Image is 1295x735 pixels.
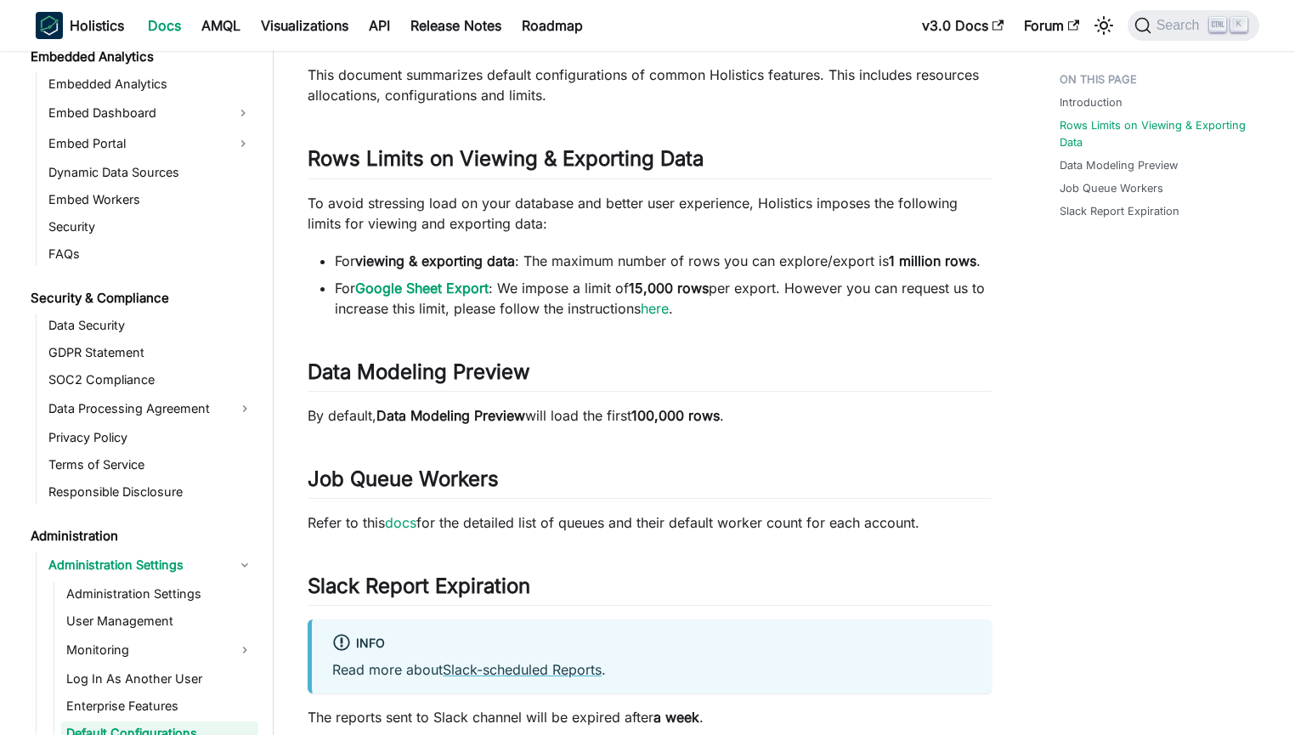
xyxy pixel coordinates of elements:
a: Embedded Analytics [43,72,258,96]
a: Google Sheet Export [355,280,489,297]
p: Read more about . [332,659,971,680]
a: User Management [61,609,258,633]
a: Data Security [43,314,258,337]
a: Rows Limits on Viewing & Exporting Data [1060,117,1249,150]
b: Holistics [70,15,124,36]
p: The reports sent to Slack channel will be expired after . [308,707,992,727]
a: Data Processing Agreement [43,395,258,422]
a: Security [43,215,258,239]
a: Terms of Service [43,453,258,477]
button: Search (Ctrl+K) [1128,10,1259,41]
a: Embed Dashboard [43,99,228,127]
a: Release Notes [400,12,512,39]
strong: 100,000 rows [631,407,720,424]
p: Refer to this for the detailed list of queues and their default worker count for each account. [308,512,992,533]
a: v3.0 Docs [912,12,1014,39]
li: For : The maximum number of rows you can explore/export is . [335,251,992,271]
a: Visualizations [251,12,359,39]
p: By default, will load the first . [308,405,992,426]
p: This document summarizes default configurations of common Holistics features. This includes resou... [308,65,992,105]
a: Administration Settings [61,582,258,606]
a: Administration [25,524,258,548]
button: Expand sidebar category 'Embed Portal' [228,130,258,157]
a: Dynamic Data Sources [43,161,258,184]
a: Slack-scheduled Reports [443,661,602,678]
a: Monitoring [61,636,258,664]
h2: Data Modeling Preview [308,359,992,392]
strong: viewing & exporting data [355,252,515,269]
p: To avoid stressing load on your database and better user experience, Holistics imposes the follow... [308,193,992,234]
kbd: K [1230,17,1247,32]
a: FAQs [43,242,258,266]
a: Security & Compliance [25,286,258,310]
img: Holistics [36,12,63,39]
nav: Docs sidebar [19,51,274,735]
h2: Slack Report Expiration [308,574,992,606]
a: Embedded Analytics [25,45,258,69]
strong: 15,000 rows [629,280,709,297]
a: Responsible Disclosure [43,480,258,504]
a: Roadmap [512,12,593,39]
a: Job Queue Workers [1060,180,1163,196]
a: Embed Portal [43,130,228,157]
div: info [332,633,971,655]
a: API [359,12,400,39]
a: Introduction [1060,94,1123,110]
a: AMQL [191,12,251,39]
a: Log In As Another User [61,667,258,691]
h2: Rows Limits on Viewing & Exporting Data [308,146,992,178]
a: Privacy Policy [43,426,258,449]
a: SOC2 Compliance [43,368,258,392]
button: Expand sidebar category 'Embed Dashboard' [228,99,258,127]
a: HolisticsHolistics [36,12,124,39]
h2: Job Queue Workers [308,466,992,499]
a: Docs [138,12,191,39]
a: Administration Settings [43,551,258,579]
strong: Data Modeling Preview [376,407,525,424]
li: For : We impose a limit of per export. However you can request us to increase this limit, please ... [335,278,992,319]
strong: 1 million rows [889,252,976,269]
a: Forum [1014,12,1089,39]
span: Search [1151,18,1210,33]
a: Embed Workers [43,188,258,212]
a: Slack Report Expiration [1060,203,1179,219]
a: here [641,300,669,317]
a: Enterprise Features [61,694,258,718]
a: GDPR Statement [43,341,258,365]
a: Data Modeling Preview [1060,157,1178,173]
a: docs [385,514,416,531]
strong: a week [653,709,699,726]
button: Switch between dark and light mode (currently light mode) [1090,12,1117,39]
